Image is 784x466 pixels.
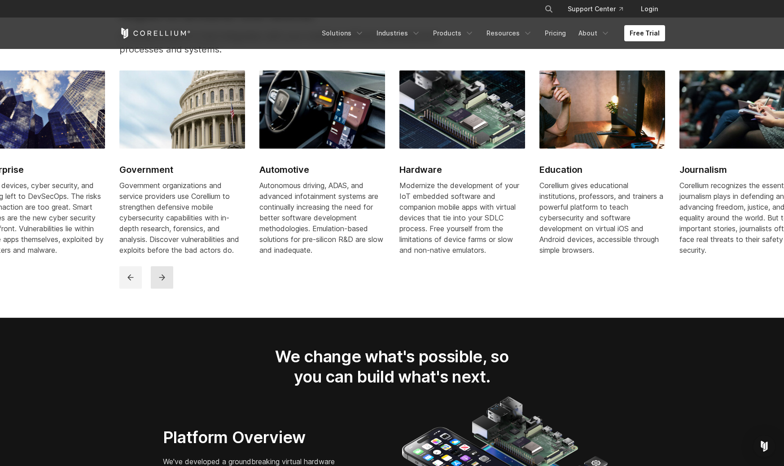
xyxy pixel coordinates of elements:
h2: We change what's possible, so you can build what's next. [260,347,524,387]
div: Navigation Menu [316,25,665,41]
h2: Hardware [399,163,525,176]
a: Hardware Hardware Modernize the development of your IoT embedded software and companion mobile ap... [399,70,525,266]
img: Automotive [259,70,385,149]
button: previous [119,266,142,289]
a: Solutions [316,25,369,41]
div: Navigation Menu [534,1,665,17]
a: Pricing [539,25,571,41]
a: Government Government Government organizations and service providers use Corellium to strengthen ... [119,70,245,266]
img: Hardware [399,70,525,149]
a: Corellium Home [119,28,191,39]
a: Resources [481,25,538,41]
a: Login [634,1,665,17]
h2: Government [119,163,245,176]
a: Education Education Corellium gives educational institutions, professors, and trainers a powerful... [539,70,665,266]
button: next [151,266,173,289]
a: Industries [371,25,426,41]
div: Corellium gives educational institutions, professors, and trainers a powerful platform to teach c... [539,180,665,255]
a: About [573,25,615,41]
div: Government organizations and service providers use Corellium to strengthen defensive mobile cyber... [119,180,245,255]
div: Open Intercom Messenger [753,435,775,457]
a: Products [428,25,479,41]
a: Support Center [561,1,630,17]
a: Free Trial [624,25,665,41]
div: Autonomous driving, ADAS, and advanced infotainment systems are continually increasing the need f... [259,180,385,255]
img: Education [539,70,665,149]
h3: Platform Overview [163,427,336,447]
button: Search [541,1,557,17]
h2: Automotive [259,163,385,176]
img: Government [119,70,245,149]
a: Automotive Automotive Autonomous driving, ADAS, and advanced infotainment systems are continually... [259,70,385,266]
h2: Education [539,163,665,176]
span: Modernize the development of your IoT embedded software and companion mobile apps with virtual de... [399,181,519,255]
